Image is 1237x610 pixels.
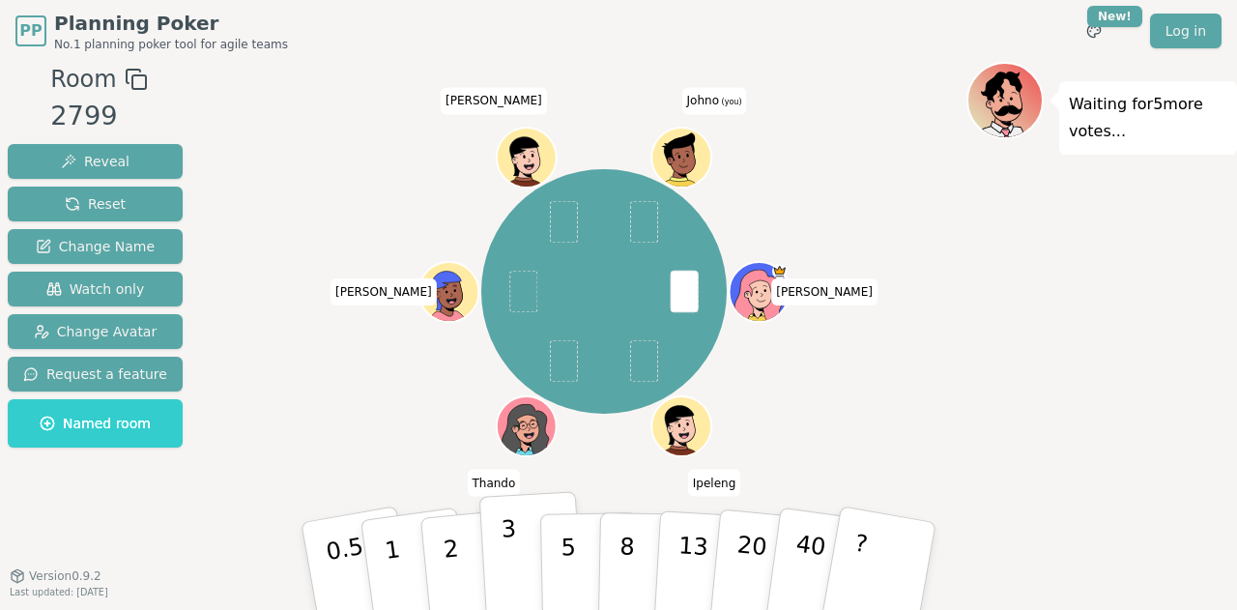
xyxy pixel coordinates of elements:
span: Norval is the host [772,264,787,278]
p: Waiting for 5 more votes... [1069,91,1227,145]
span: Planning Poker [54,10,288,37]
button: Reveal [8,144,183,179]
span: Room [50,62,116,97]
span: Reset [65,194,126,214]
span: Click to change your name [771,278,877,305]
span: Click to change your name [467,469,520,496]
button: New! [1077,14,1111,48]
button: Version0.9.2 [10,568,101,584]
span: No.1 planning poker tool for agile teams [54,37,288,52]
a: Log in [1150,14,1222,48]
button: Request a feature [8,357,183,392]
span: PP [19,19,42,43]
button: Watch only [8,272,183,306]
button: Click to change your avatar [653,130,709,186]
span: Request a feature [23,364,167,384]
span: Named room [40,414,151,433]
button: Reset [8,187,183,221]
div: 2799 [50,97,147,136]
span: (you) [719,98,742,106]
span: Click to change your name [331,278,437,305]
span: Reveal [61,152,129,171]
span: Click to change your name [441,87,547,114]
div: New! [1087,6,1142,27]
span: Change Avatar [34,322,158,341]
a: PPPlanning PokerNo.1 planning poker tool for agile teams [15,10,288,52]
span: Last updated: [DATE] [10,587,108,597]
span: Click to change your name [688,469,740,496]
span: Change Name [36,237,155,256]
span: Click to change your name [682,87,747,114]
button: Named room [8,399,183,448]
button: Change Avatar [8,314,183,349]
span: Version 0.9.2 [29,568,101,584]
button: Change Name [8,229,183,264]
span: Watch only [46,279,145,299]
